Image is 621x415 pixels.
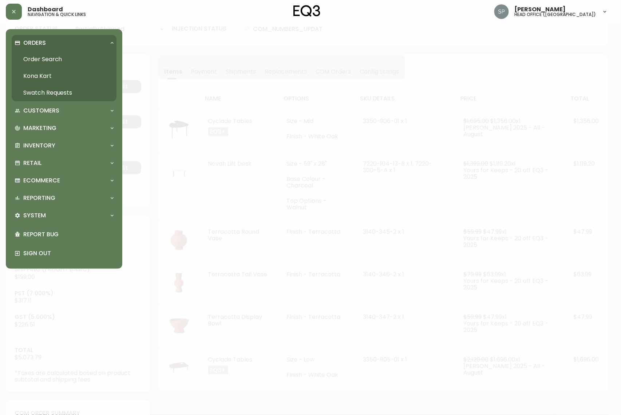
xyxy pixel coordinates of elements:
span: [PERSON_NAME] [515,7,566,12]
p: Sign Out [23,249,114,257]
div: Orders [12,35,116,51]
p: Ecommerce [23,177,60,185]
a: Kona Kart [12,68,116,84]
div: Report Bug [12,225,116,244]
div: Retail [12,155,116,171]
span: Dashboard [28,7,63,12]
p: Marketing [23,124,56,132]
p: Customers [23,107,59,115]
div: System [12,207,116,224]
p: Retail [23,159,41,167]
div: Marketing [12,120,116,136]
div: Ecommerce [12,173,116,189]
img: 0cb179e7bf3690758a1aaa5f0aafa0b4 [494,4,509,19]
h5: head office ([GEOGRAPHIC_DATA]) [515,12,596,17]
p: Inventory [23,142,55,150]
p: System [23,212,46,220]
a: Swatch Requests [12,84,116,101]
div: Inventory [12,138,116,154]
img: logo [293,5,320,17]
p: Orders [23,39,46,47]
div: Reporting [12,190,116,206]
a: Order Search [12,51,116,68]
p: Reporting [23,194,55,202]
div: Sign Out [12,244,116,263]
div: Customers [12,103,116,119]
p: Report Bug [23,230,114,238]
h5: navigation & quick links [28,12,86,17]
